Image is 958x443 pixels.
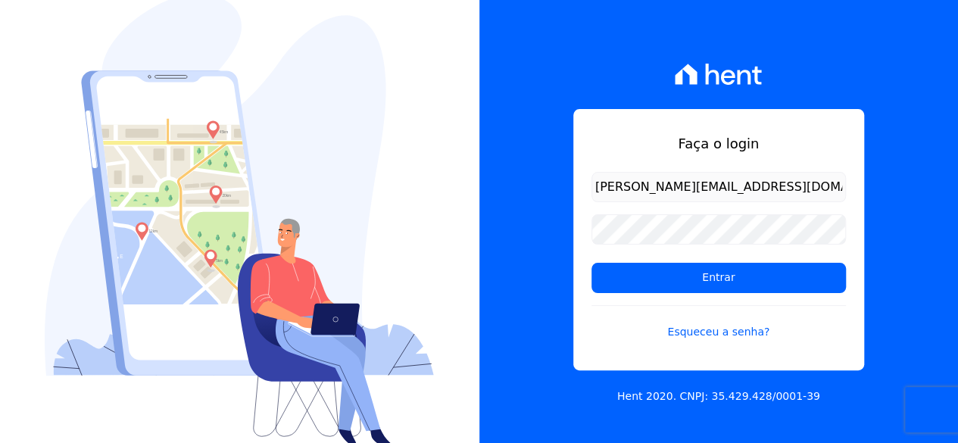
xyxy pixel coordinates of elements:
p: Hent 2020. CNPJ: 35.429.428/0001-39 [617,388,820,404]
input: Entrar [591,263,846,293]
input: Email [591,172,846,202]
a: Esqueceu a senha? [591,305,846,340]
h1: Faça o login [591,133,846,154]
